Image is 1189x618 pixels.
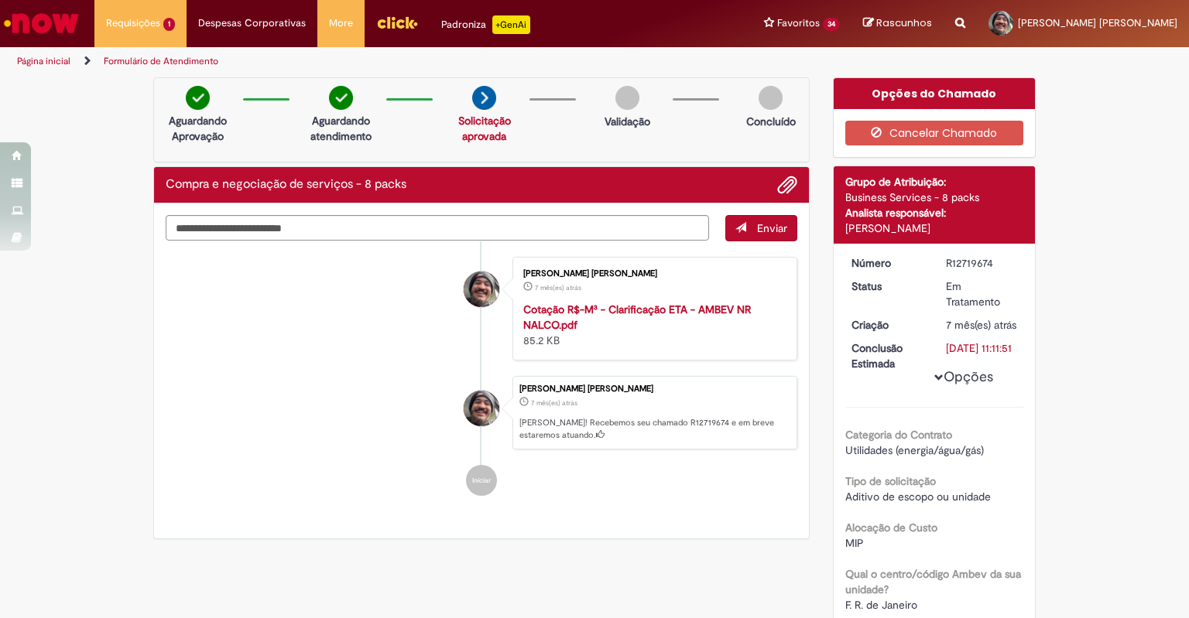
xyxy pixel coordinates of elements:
div: Business Services - 8 packs [845,189,1024,205]
span: 7 mês(es) atrás [946,318,1016,332]
button: Adicionar anexos [777,175,797,195]
div: [DATE] 11:11:51 [946,340,1018,356]
div: 85.2 KB [523,302,781,348]
div: [PERSON_NAME] [PERSON_NAME] [519,384,789,394]
div: 24/02/2025 14:11:49 [946,317,1018,333]
span: F. R. de Janeiro [845,598,917,612]
span: Aditivo de escopo ou unidade [845,490,991,504]
a: Formulário de Atendimento [104,55,218,67]
ul: Histórico de tíquete [166,241,797,512]
div: Padroniza [441,15,530,34]
img: arrow-next.png [472,86,496,110]
a: Rascunhos [863,16,932,31]
div: Guilherme De Oliveira Peixoto Lamoglia [464,271,499,307]
div: Analista responsável: [845,205,1024,220]
img: img-circle-grey.png [615,86,639,110]
img: ServiceNow [2,8,81,39]
a: Cotação R$-M³ - Clarificação ETA - AMBEV NR NALCO.pdf [523,302,751,332]
dt: Número [840,255,935,271]
div: Em Tratamento [946,278,1018,309]
img: click_logo_yellow_360x200.png [376,11,418,34]
span: 1 [163,18,175,31]
span: 7 mês(es) atrás [531,398,577,408]
span: Enviar [757,221,787,235]
img: check-circle-green.png [186,86,210,110]
div: Guilherme De Oliveira Peixoto Lamoglia [464,391,499,426]
span: Favoritos [777,15,820,31]
span: Despesas Corporativas [198,15,306,31]
p: Validação [605,114,650,129]
div: [PERSON_NAME] [845,220,1024,236]
span: [PERSON_NAME] [PERSON_NAME] [1018,16,1177,29]
p: Aguardando Aprovação [160,113,235,144]
button: Enviar [725,215,797,241]
div: R12719674 [946,255,1018,271]
img: check-circle-green.png [329,86,353,110]
textarea: Digite sua mensagem aqui... [166,215,709,241]
p: +GenAi [492,15,530,34]
img: img-circle-grey.png [759,86,783,110]
p: [PERSON_NAME]! Recebemos seu chamado R12719674 e em breve estaremos atuando. [519,417,789,441]
a: Página inicial [17,55,70,67]
span: Utilidades (energia/água/gás) [845,443,984,457]
div: Grupo de Atribuição: [845,174,1024,189]
div: Opções do Chamado [834,78,1036,109]
li: Guilherme De Oliveira Peixoto Lamoglia [166,376,797,450]
a: Solicitação aprovada [458,114,511,143]
b: Tipo de solicitação [845,474,936,488]
p: Concluído [746,114,796,129]
span: 34 [823,18,840,31]
b: Alocação de Custo [845,521,937,534]
time: 24/02/2025 14:11:49 [946,318,1016,332]
time: 24/02/2025 14:04:45 [535,283,581,292]
dt: Status [840,278,935,294]
h2: Compra e negociação de serviços - 8 packs Histórico de tíquete [166,178,406,192]
span: Rascunhos [876,15,932,30]
dt: Conclusão Estimada [840,340,935,371]
p: Aguardando atendimento [303,113,379,144]
span: MIP [845,536,864,550]
button: Cancelar Chamado [845,121,1024,145]
span: More [329,15,353,31]
b: Qual o centro/código Ambev da sua unidade? [845,567,1021,596]
b: Categoria do Contrato [845,428,952,442]
time: 24/02/2025 14:11:49 [531,398,577,408]
span: Requisições [106,15,160,31]
div: [PERSON_NAME] [PERSON_NAME] [523,269,781,278]
ul: Trilhas de página [12,47,781,76]
span: 7 mês(es) atrás [535,283,581,292]
dt: Criação [840,317,935,333]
